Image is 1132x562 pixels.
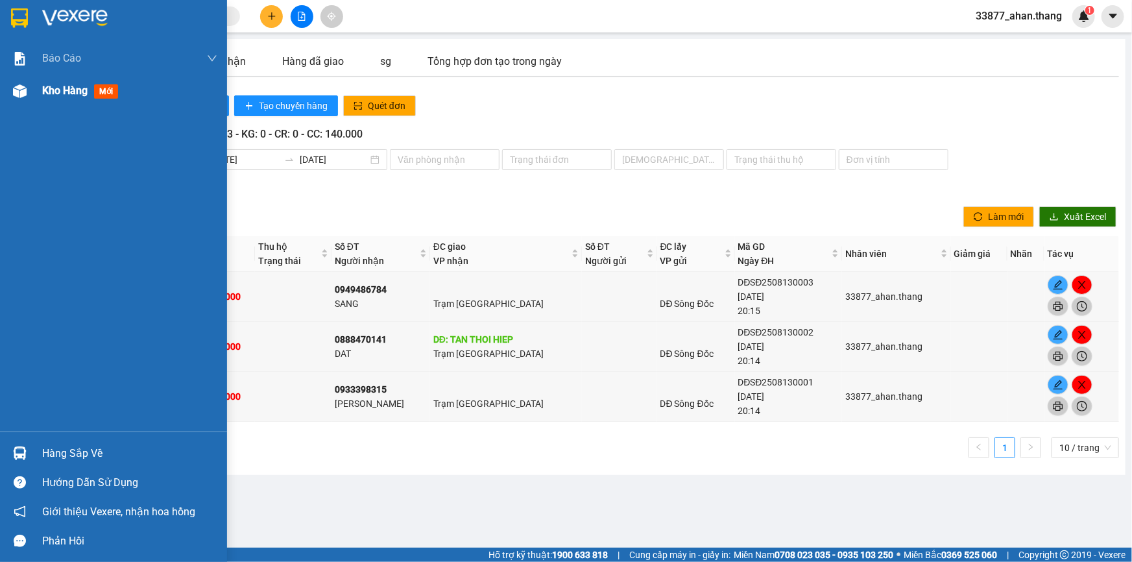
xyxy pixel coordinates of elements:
span: Kho hàng [42,84,88,97]
img: logo-vxr [11,8,28,28]
img: solution-icon [13,52,27,66]
span: Quét đơn [368,99,405,113]
strong: 1900 633 818 [552,550,608,560]
span: Nhân viên [845,247,938,261]
button: aim [320,5,343,28]
span: plus [267,12,276,21]
b: 0933398315 [335,384,387,395]
span: close [1072,330,1092,340]
span: 20:14 [738,406,761,416]
div: DĐSĐ2508130003 [738,275,839,289]
span: Người nhận [335,256,384,266]
button: syncLàm mới [963,206,1034,227]
span: clock-circle [1072,351,1092,361]
span: Miền Bắc [904,548,997,562]
button: left [969,437,989,458]
button: plusTạo chuyến hàng [234,95,338,116]
th: Tác vụ [1044,236,1119,272]
img: warehouse-icon [13,84,27,98]
input: Ngày kết thúc [300,153,368,167]
span: down [207,53,217,64]
span: DĐ Sông Đốc [660,398,714,409]
strong: 0708 023 035 - 0935 103 250 [775,550,893,560]
span: mới [94,84,118,99]
div: Hàng đã giao [282,53,344,69]
span: ⚪️ [897,552,900,557]
span: Cung cấp máy in - giấy in: [629,548,730,562]
span: aim [327,12,336,21]
div: Nhãn [1011,247,1041,261]
span: download [1050,212,1059,223]
span: | [1007,548,1009,562]
button: caret-down [1102,5,1124,28]
span: file-add [297,12,306,21]
b: 0888470141 [335,334,387,345]
span: right [1027,443,1035,451]
div: CC [213,247,252,261]
a: 1 [995,438,1015,458]
span: copyright [1060,550,1069,559]
span: Số ĐT [585,241,610,252]
span: question-circle [14,476,26,489]
button: scanQuét đơn [343,95,416,116]
button: edit [1048,375,1068,395]
span: ĐC giao [433,241,466,252]
span: Miền Nam [734,548,893,562]
span: Tổng: Đơn: 3 - SL: 3 - Món: 3 - KG: 0 - CR: 0 - CC: 140.000 [104,128,363,140]
span: Xuất Excel [1064,210,1106,224]
button: clock-circle [1072,297,1092,316]
div: Phản hồi [42,531,217,551]
span: DĐ: TAN THOI HIEP [433,334,513,345]
button: printer [1048,347,1068,366]
li: Trang Trước [969,437,989,458]
div: DĐSĐ2508130002 [738,325,839,339]
td: 33877_ahan.thang [842,272,951,322]
span: DĐ Sông Đốc [660,299,714,309]
span: Trạng thái [258,256,301,266]
span: Tạo chuyến hàng [259,99,328,113]
button: printer [1048,397,1068,416]
button: file-add [291,5,313,28]
span: printer [1048,401,1068,411]
div: kích thước trang [1052,437,1119,458]
span: to [284,154,295,165]
span: 20:14 [738,356,761,366]
span: | [618,548,620,562]
span: caret-down [1107,10,1119,22]
span: scan [354,101,363,112]
span: close [1072,380,1092,390]
div: Hướng dẫn sử dụng [42,473,217,493]
span: close [1072,280,1092,290]
button: downloadXuất Excel [1039,206,1116,227]
button: edit [1048,325,1068,345]
span: [PERSON_NAME] [335,398,404,409]
span: notification [14,506,26,518]
span: VP nhận [433,256,468,266]
span: VP gửi [660,256,688,266]
div: sg [380,53,391,69]
span: plus [245,101,254,112]
span: Thu hộ [258,241,287,252]
div: DĐSĐ2508130001 [738,375,839,389]
sup: 1 [1085,6,1094,15]
span: [DATE] [738,341,765,352]
span: Số ĐT [335,241,359,252]
input: Ngày bắt đầu [211,153,279,167]
img: warehouse-icon [13,446,27,460]
span: Giới thiệu Vexere, nhận hoa hồng [42,504,195,520]
li: 1 [994,437,1015,458]
span: edit [1048,380,1068,390]
td: 33877_ahan.thang [842,372,951,422]
span: clock-circle [1072,301,1092,312]
span: [DATE] [738,291,765,302]
span: Ngày ĐH [738,256,775,266]
span: Trạm [GEOGRAPHIC_DATA] [433,398,544,409]
span: left [975,443,983,451]
span: printer [1048,351,1068,361]
span: swap-right [284,154,295,165]
span: edit [1048,280,1068,290]
span: 1 [1087,6,1092,15]
div: Tổng hợp đơn tạo trong ngày [428,53,562,69]
span: DĐ Sông Đốc [660,348,714,359]
span: DAT [335,348,351,359]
